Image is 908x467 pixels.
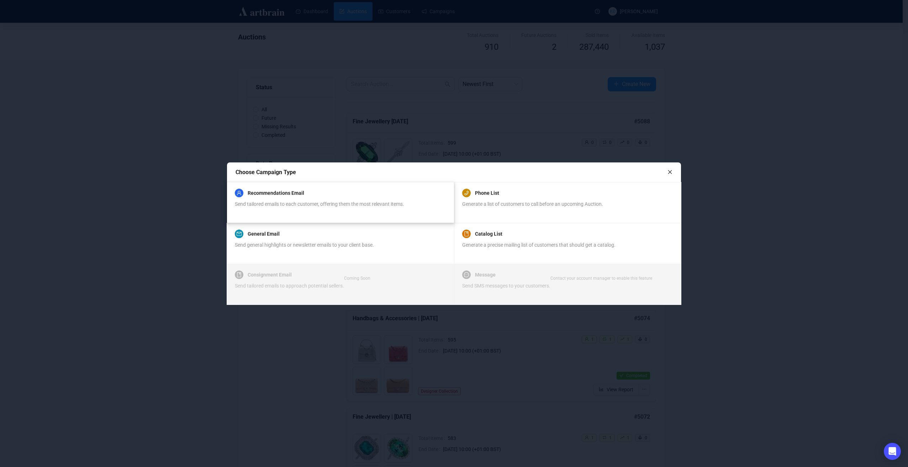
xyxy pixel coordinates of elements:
[475,230,502,238] a: Catalog List
[884,443,901,460] div: Open Intercom Messenger
[462,242,616,248] span: Generate a precise mailing list of customers that should get a catalog.
[248,230,280,238] a: General Email
[464,231,469,236] span: book
[464,190,469,195] span: phone
[462,201,603,207] span: Generate a list of customers to call before an upcoming Auction.
[475,270,496,279] a: Message
[237,272,242,277] span: book
[475,189,499,197] a: Phone List
[344,275,370,282] div: Coming Soon
[235,242,374,248] span: Send general highlights or newsletter emails to your client base.
[462,283,550,289] span: Send SMS messages to your customers.
[237,231,242,236] span: mail
[236,168,667,177] div: Choose Campaign Type
[235,283,344,289] span: Send tailored emails to approach potential sellers.
[464,272,469,277] span: message
[248,189,304,197] a: Recommendations Email
[237,190,242,195] span: user
[550,275,652,282] div: Contact your account manager to enable this feature
[235,201,404,207] span: Send tailored emails to each customer, offering them the most relevant items.
[667,170,672,175] span: close
[248,270,292,279] a: Consignment Email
